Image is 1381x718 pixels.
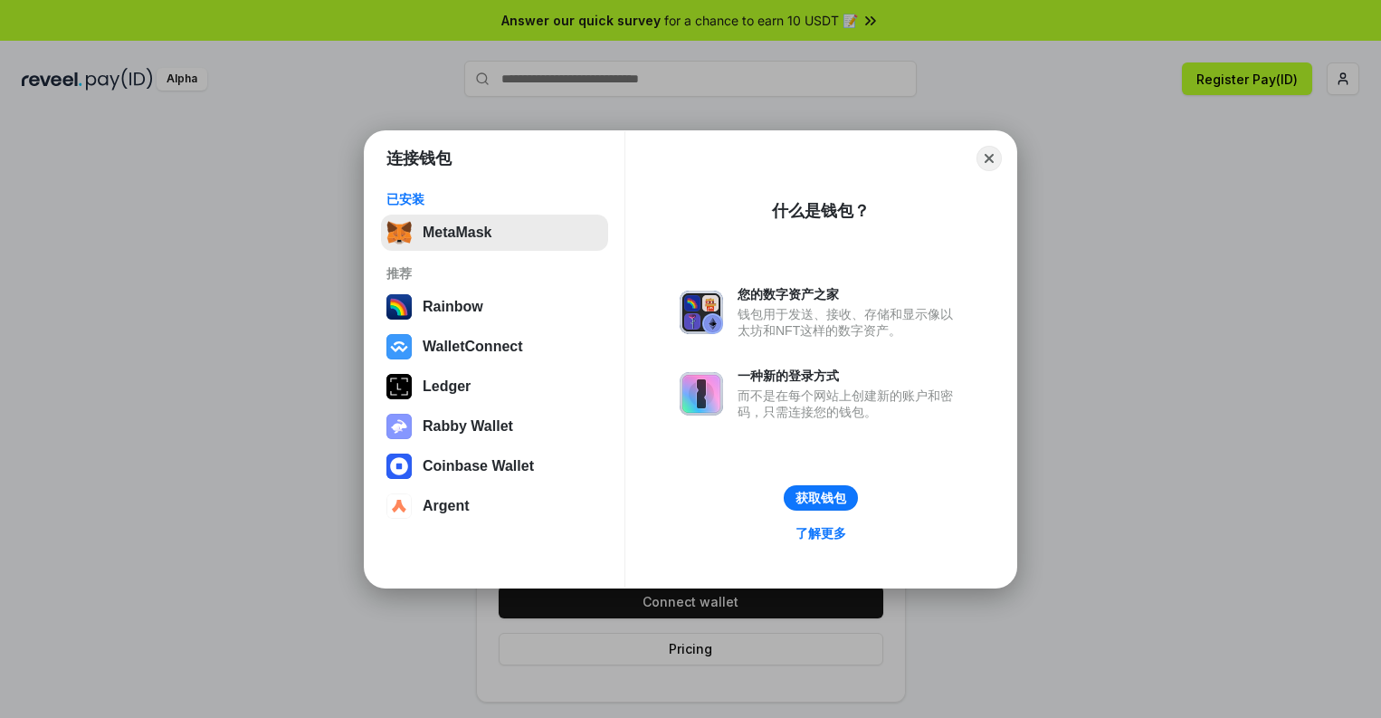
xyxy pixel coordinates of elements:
img: svg+xml,%3Csvg%20width%3D%2228%22%20height%3D%2228%22%20viewBox%3D%220%200%2028%2028%22%20fill%3D... [386,454,412,479]
div: 推荐 [386,265,603,282]
img: svg+xml,%3Csvg%20width%3D%2228%22%20height%3D%2228%22%20viewBox%3D%220%200%2028%2028%22%20fill%3D... [386,334,412,359]
img: svg+xml,%3Csvg%20xmlns%3D%22http%3A%2F%2Fwww.w3.org%2F2000%2Fsvg%22%20fill%3D%22none%22%20viewBox... [680,372,723,416]
button: 获取钱包 [784,485,858,511]
img: svg+xml,%3Csvg%20xmlns%3D%22http%3A%2F%2Fwww.w3.org%2F2000%2Fsvg%22%20fill%3D%22none%22%20viewBox... [386,414,412,439]
div: Coinbase Wallet [423,458,534,474]
div: MetaMask [423,225,491,241]
div: 而不是在每个网站上创建新的账户和密码，只需连接您的钱包。 [738,388,962,420]
a: 了解更多 [785,522,857,545]
h1: 连接钱包 [386,148,452,169]
img: svg+xml,%3Csvg%20fill%3D%22none%22%20height%3D%2233%22%20viewBox%3D%220%200%2035%2033%22%20width%... [386,220,412,245]
button: MetaMask [381,215,608,251]
button: Argent [381,488,608,524]
div: 获取钱包 [795,490,846,506]
img: svg+xml,%3Csvg%20xmlns%3D%22http%3A%2F%2Fwww.w3.org%2F2000%2Fsvg%22%20fill%3D%22none%22%20viewBox... [680,291,723,334]
div: 钱包用于发送、接收、存储和显示像以太坊和NFT这样的数字资产。 [738,306,962,339]
button: Rainbow [381,289,608,325]
button: WalletConnect [381,329,608,365]
div: Ledger [423,378,471,395]
div: 一种新的登录方式 [738,368,962,384]
div: Rainbow [423,299,483,315]
div: 什么是钱包？ [772,200,870,222]
div: WalletConnect [423,339,523,355]
div: Argent [423,498,470,514]
img: svg+xml,%3Csvg%20xmlns%3D%22http%3A%2F%2Fwww.w3.org%2F2000%2Fsvg%22%20width%3D%2228%22%20height%3... [386,374,412,399]
img: svg+xml,%3Csvg%20width%3D%22120%22%20height%3D%22120%22%20viewBox%3D%220%200%20120%20120%22%20fil... [386,294,412,320]
button: Ledger [381,369,608,405]
button: Close [976,146,1002,171]
div: 了解更多 [795,525,846,541]
div: 已安装 [386,191,603,207]
button: Rabby Wallet [381,408,608,445]
div: 您的数字资产之家 [738,286,962,302]
button: Coinbase Wallet [381,448,608,484]
img: svg+xml,%3Csvg%20width%3D%2228%22%20height%3D%2228%22%20viewBox%3D%220%200%2028%2028%22%20fill%3D... [386,493,412,519]
div: Rabby Wallet [423,418,513,435]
